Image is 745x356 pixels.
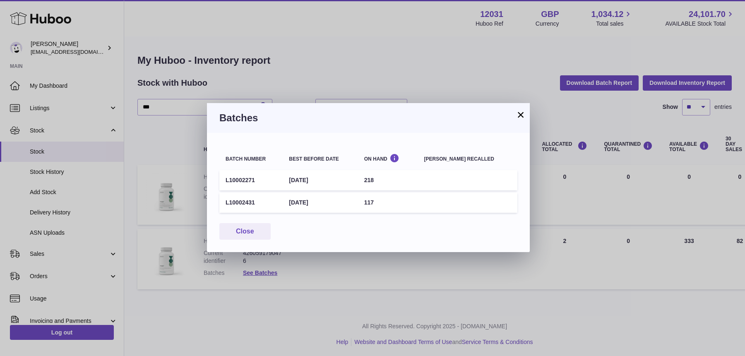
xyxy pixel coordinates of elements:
div: [PERSON_NAME] recalled [424,156,511,162]
div: On Hand [364,154,412,161]
td: [DATE] [283,170,358,190]
div: Batch number [226,156,276,162]
button: × [516,110,526,120]
td: 117 [358,192,418,213]
td: L10002431 [219,192,283,213]
h3: Batches [219,111,517,125]
button: Close [219,223,271,240]
td: [DATE] [283,192,358,213]
div: Best before date [289,156,351,162]
td: 218 [358,170,418,190]
td: L10002271 [219,170,283,190]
